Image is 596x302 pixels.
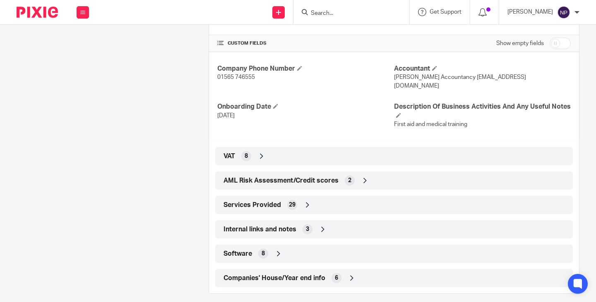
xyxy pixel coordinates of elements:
span: 3 [306,225,309,233]
span: 6 [335,274,338,282]
input: Search [310,10,385,17]
span: 8 [245,152,248,160]
h4: CUSTOM FIELDS [217,40,394,47]
span: Companies' House/Year end info [223,274,325,283]
span: Software [223,250,252,258]
label: Show empty fields [496,39,544,48]
span: VAT [223,152,235,161]
h4: Description Of Business Activities And Any Useful Notes [394,102,571,120]
span: Get Support [430,9,461,15]
span: First aid and medical training [394,121,467,127]
img: Pixie [17,7,58,18]
span: [DATE] [217,113,235,119]
img: svg%3E [557,6,570,19]
span: AML Risk Assessment/Credit scores [223,176,339,185]
h4: Onboarding Date [217,102,394,111]
span: 29 [289,201,296,209]
h4: Accountant [394,64,571,73]
h4: Company Phone Number [217,64,394,73]
span: [PERSON_NAME] Accountancy [EMAIL_ADDRESS][DOMAIN_NAME] [394,74,526,88]
p: [PERSON_NAME] [507,8,553,16]
span: Services Provided [223,201,281,209]
span: 8 [262,250,265,258]
span: 01565 746555 [217,74,255,80]
span: 2 [348,176,351,185]
span: Internal links and notes [223,225,296,234]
